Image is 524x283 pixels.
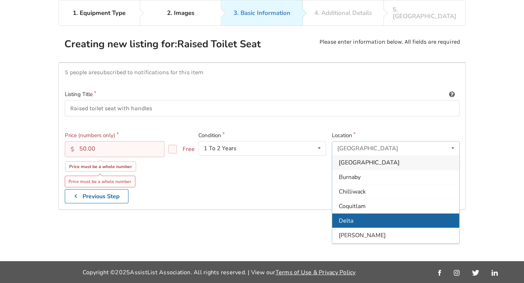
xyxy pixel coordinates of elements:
[234,10,290,16] div: 3. Basic Information
[438,270,441,276] img: facebook_link
[339,159,400,167] span: [GEOGRAPHIC_DATA]
[65,69,460,76] p: 5 people are subscribed to notifications for this item
[83,192,120,200] b: Previous Step
[492,270,498,276] img: linkedin_link
[65,162,136,172] div: Price must be a whole number
[204,146,237,151] div: 1 To 2 Years
[339,217,353,225] span: Delta
[168,145,189,154] label: Free
[198,131,326,140] label: Condition
[65,176,136,187] div: Price must be a whole number
[167,10,194,16] div: 2. Images
[319,38,460,56] p: Please enter information below. All fields are required
[65,131,192,140] label: Price (numbers only)
[339,188,366,196] span: Chilliwack
[332,131,460,140] label: Location
[454,270,460,276] img: instagram_link
[339,202,366,210] span: Coquitlam
[65,189,129,203] button: Previous Step
[339,231,386,239] span: [PERSON_NAME]
[337,146,398,151] div: [GEOGRAPHIC_DATA]
[64,38,261,51] h2: Creating new listing for: Raised Toilet Seat
[73,10,126,16] div: 1. Equipment Type
[472,270,479,276] img: twitter_link
[65,90,460,99] label: Listing Title
[275,268,356,276] a: Terms of Use & Privacy Policy
[339,173,361,181] span: Burnaby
